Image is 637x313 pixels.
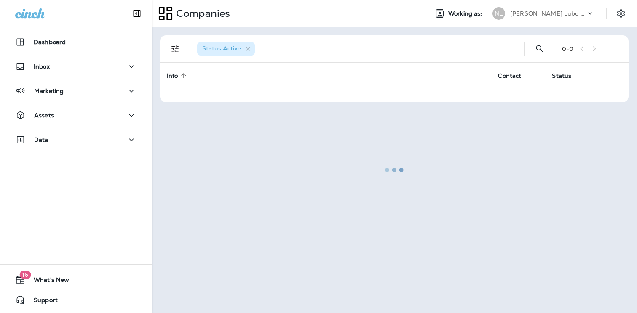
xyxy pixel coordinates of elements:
button: Dashboard [8,34,143,50]
span: What's New [25,276,69,286]
button: Collapse Sidebar [125,5,149,22]
p: [PERSON_NAME] Lube Centers, Inc [510,10,586,17]
button: Data [8,131,143,148]
button: Settings [613,6,629,21]
button: 16What's New [8,271,143,288]
p: Inbox [34,63,50,70]
span: Working as: [448,10,484,17]
span: 16 [19,271,31,279]
div: NL [492,7,505,20]
button: Support [8,292,143,308]
button: Inbox [8,58,143,75]
p: Dashboard [34,39,66,45]
p: Assets [34,112,54,119]
button: Assets [8,107,143,124]
span: Support [25,297,58,307]
p: Marketing [34,88,64,94]
p: Data [34,136,48,143]
p: Companies [173,7,230,20]
button: Marketing [8,82,143,99]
